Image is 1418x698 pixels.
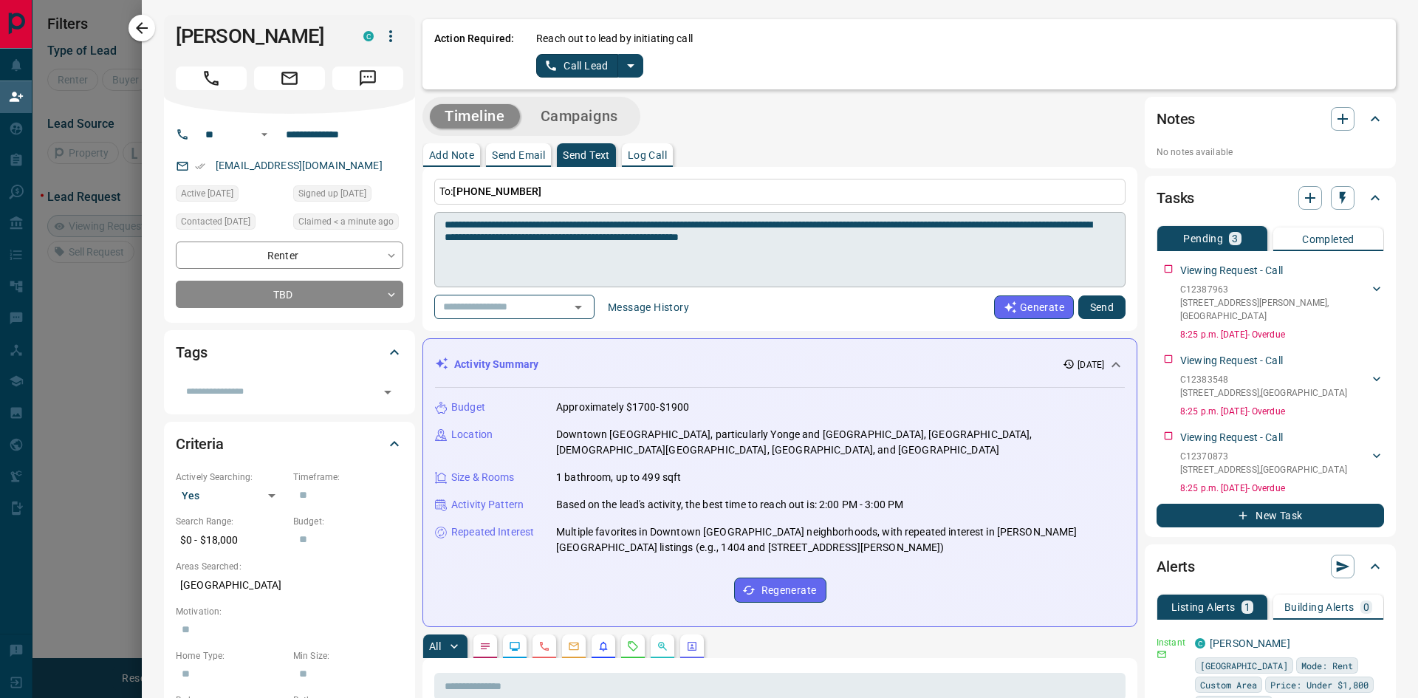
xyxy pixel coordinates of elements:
div: condos.ca [363,31,374,41]
p: Listing Alerts [1171,602,1236,612]
p: Home Type: [176,649,286,663]
p: Min Size: [293,649,403,663]
p: Reach out to lead by initiating call [536,31,693,47]
p: Location [451,427,493,442]
p: [STREET_ADDRESS] , [GEOGRAPHIC_DATA] [1180,463,1347,476]
button: Campaigns [526,104,633,129]
button: Open [377,382,398,403]
p: Approximately $1700-$1900 [556,400,689,415]
svg: Listing Alerts [597,640,609,652]
p: Add Note [429,150,474,160]
p: Search Range: [176,515,286,528]
div: Tasks [1157,180,1384,216]
button: Message History [599,295,698,319]
p: C12387963 [1180,283,1369,296]
span: [PHONE_NUMBER] [453,185,541,197]
h2: Tasks [1157,186,1194,210]
p: Instant [1157,636,1186,649]
button: Send [1078,295,1126,319]
div: Notes [1157,101,1384,137]
span: Message [332,66,403,90]
p: Actively Searching: [176,471,286,484]
button: New Task [1157,504,1384,527]
div: Renter [176,242,403,269]
div: Alerts [1157,549,1384,584]
div: C12370873[STREET_ADDRESS],[GEOGRAPHIC_DATA] [1180,447,1384,479]
svg: Opportunities [657,640,668,652]
svg: Emails [568,640,580,652]
p: No notes available [1157,146,1384,159]
p: C12370873 [1180,450,1347,463]
div: Thu Nov 28 2024 [176,213,286,234]
p: To: [434,179,1126,205]
p: Viewing Request - Call [1180,263,1283,278]
p: Areas Searched: [176,560,403,573]
h2: Tags [176,341,207,364]
span: [GEOGRAPHIC_DATA] [1200,658,1288,673]
button: Timeline [430,104,520,129]
p: Log Call [628,150,667,160]
p: Building Alerts [1284,602,1354,612]
p: Timeframe: [293,471,403,484]
div: Tue Sep 09 2025 [176,185,286,206]
p: All [429,641,441,651]
p: Pending [1183,233,1223,244]
button: Open [256,126,273,143]
p: [STREET_ADDRESS] , [GEOGRAPHIC_DATA] [1180,386,1347,400]
p: 0 [1363,602,1369,612]
span: Price: Under $1,800 [1270,677,1369,692]
p: 3 [1232,233,1238,244]
p: 1 [1244,602,1250,612]
div: split button [536,54,643,78]
svg: Lead Browsing Activity [509,640,521,652]
span: Active [DATE] [181,186,233,201]
svg: Requests [627,640,639,652]
span: Claimed < a minute ago [298,214,394,229]
button: Regenerate [734,578,826,603]
div: Tags [176,335,403,370]
div: Criteria [176,426,403,462]
svg: Notes [479,640,491,652]
p: Budget [451,400,485,415]
h2: Alerts [1157,555,1195,578]
p: Size & Rooms [451,470,515,485]
button: Generate [994,295,1074,319]
h2: Notes [1157,107,1195,131]
p: Downtown [GEOGRAPHIC_DATA], particularly Yonge and [GEOGRAPHIC_DATA], [GEOGRAPHIC_DATA], [DEMOGRA... [556,427,1125,458]
p: Budget: [293,515,403,528]
div: condos.ca [1195,638,1205,649]
div: Sun Sep 14 2025 [293,213,403,234]
span: Custom Area [1200,677,1257,692]
svg: Agent Actions [686,640,698,652]
button: Call Lead [536,54,618,78]
h1: [PERSON_NAME] [176,24,341,48]
p: Viewing Request - Call [1180,353,1283,369]
svg: Email Verified [195,161,205,171]
button: Open [568,297,589,318]
div: C12383548[STREET_ADDRESS],[GEOGRAPHIC_DATA] [1180,370,1384,403]
p: Motivation: [176,605,403,618]
p: [GEOGRAPHIC_DATA] [176,573,403,598]
p: [STREET_ADDRESS][PERSON_NAME] , [GEOGRAPHIC_DATA] [1180,296,1369,323]
p: C12383548 [1180,373,1347,386]
svg: Calls [538,640,550,652]
svg: Email [1157,649,1167,660]
p: Action Required: [434,31,514,78]
p: Send Text [563,150,610,160]
a: [EMAIL_ADDRESS][DOMAIN_NAME] [216,160,383,171]
p: Activity Pattern [451,497,524,513]
span: Contacted [DATE] [181,214,250,229]
p: Activity Summary [454,357,538,372]
p: $0 - $18,000 [176,528,286,552]
span: Email [254,66,325,90]
p: [DATE] [1078,358,1104,372]
p: Viewing Request - Call [1180,430,1283,445]
p: Send Email [492,150,545,160]
span: Signed up [DATE] [298,186,366,201]
span: Call [176,66,247,90]
p: 1 bathroom, up to 499 sqft [556,470,681,485]
p: 8:25 p.m. [DATE] - Overdue [1180,328,1384,341]
p: Repeated Interest [451,524,534,540]
p: Multiple favorites in Downtown [GEOGRAPHIC_DATA] neighborhoods, with repeated interest in [PERSON... [556,524,1125,555]
div: Activity Summary[DATE] [435,351,1125,378]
